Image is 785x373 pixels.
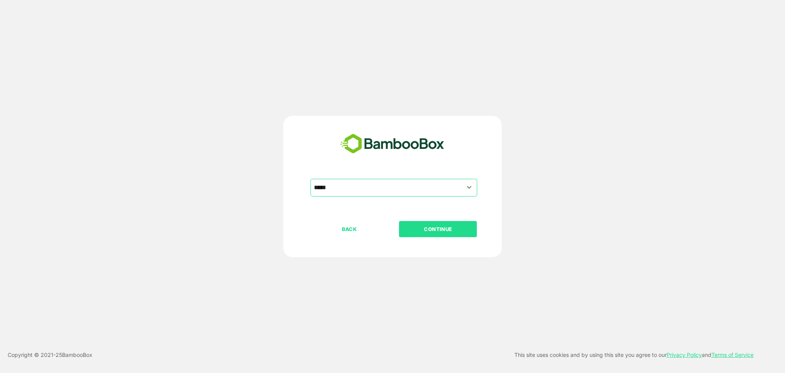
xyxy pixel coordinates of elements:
[336,131,448,157] img: bamboobox
[514,350,754,360] p: This site uses cookies and by using this site you agree to our and
[8,350,92,360] p: Copyright © 2021- 25 BambooBox
[399,221,477,237] button: CONTINUE
[310,221,388,237] button: BACK
[311,225,388,233] p: BACK
[464,182,475,193] button: Open
[711,352,754,358] a: Terms of Service
[400,225,476,233] p: CONTINUE
[667,352,702,358] a: Privacy Policy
